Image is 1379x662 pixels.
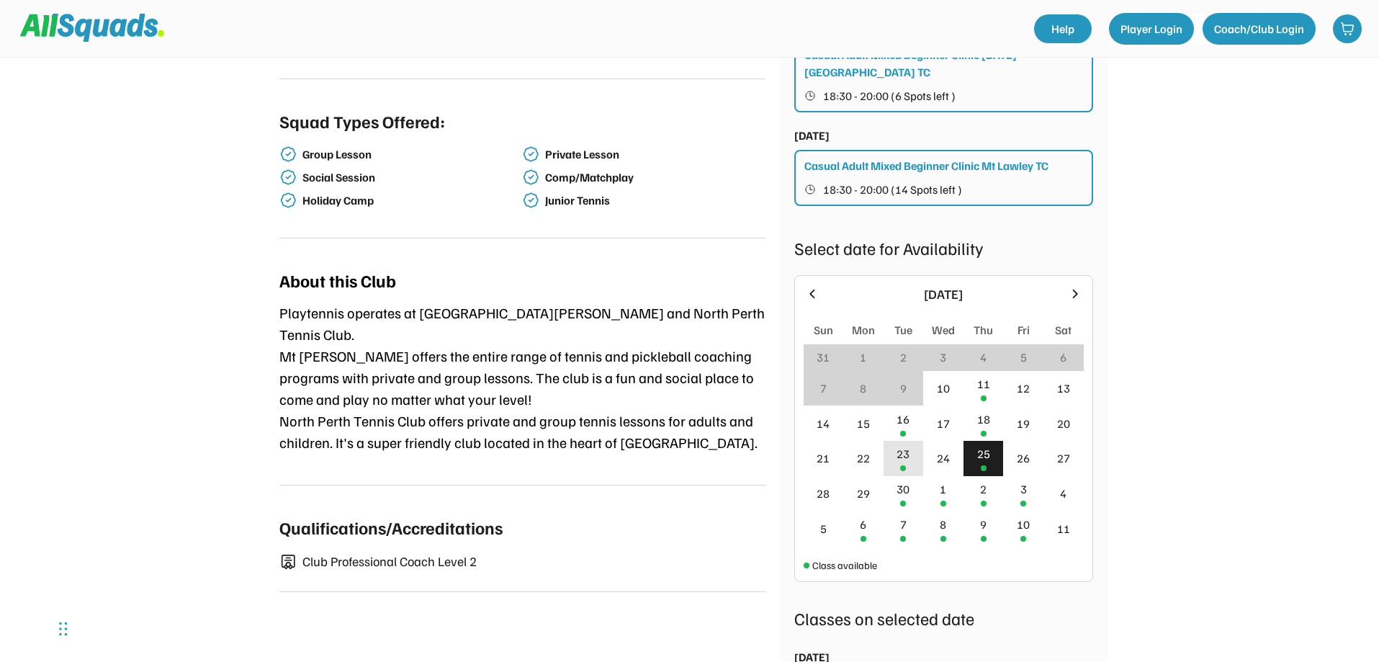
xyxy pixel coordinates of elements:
a: Help [1034,14,1092,43]
div: Tue [894,321,912,339]
div: 3 [940,349,946,366]
div: 18 [977,411,990,428]
div: 25 [977,445,990,462]
div: 28 [817,485,830,502]
div: Sat [1055,321,1072,339]
div: 20 [1057,415,1070,432]
div: 30 [897,480,909,498]
img: check-verified-01.svg [522,169,539,186]
div: 4 [980,349,987,366]
img: certificate-01.svg [279,554,297,571]
div: 16 [897,411,909,428]
div: 7 [820,380,827,397]
div: [DATE] [828,285,1059,304]
div: 26 [1017,449,1030,467]
div: 11 [1057,520,1070,537]
div: Sun [814,321,833,339]
div: 21 [817,449,830,467]
img: check-verified-01.svg [279,169,297,186]
div: 12 [1017,380,1030,397]
div: 23 [897,445,909,462]
div: 8 [860,380,866,397]
img: check-verified-01.svg [522,146,539,163]
div: 3 [1020,480,1027,498]
button: 18:30 - 20:00 (6 Spots left ) [804,86,1084,105]
div: Classes on selected date [794,605,1093,631]
div: Playtennis operates at [GEOGRAPHIC_DATA][PERSON_NAME] and North Perth Tennis Club. Mt [PERSON_NAM... [279,302,765,453]
div: Thu [974,321,993,339]
div: 29 [857,485,870,502]
img: Squad%20Logo.svg [20,14,164,41]
div: Social Session [302,171,520,184]
div: 1 [860,349,866,366]
div: Casual Adult Mixed Beginner Clinic Mt Lawley TC [804,157,1048,174]
div: Holiday Camp [302,194,520,207]
div: 10 [1017,516,1030,533]
button: 18:30 - 20:00 (14 Spots left ) [804,180,1084,199]
div: Casual Adult Mixed Beginner Clinic [DATE] [GEOGRAPHIC_DATA] TC [804,46,1084,81]
div: 5 [1020,349,1027,366]
img: check-verified-01.svg [279,146,297,163]
button: Player Login [1109,13,1194,45]
div: About this Club [279,267,396,293]
div: Squad Types Offered: [279,108,445,134]
div: Mon [852,321,875,339]
div: 6 [1060,349,1066,366]
img: check-verified-01.svg [279,192,297,209]
div: 13 [1057,380,1070,397]
div: 2 [900,349,907,366]
div: 17 [937,415,950,432]
div: 10 [937,380,950,397]
div: 5 [820,520,827,537]
div: Junior Tennis [545,194,763,207]
div: 11 [977,375,990,393]
button: Coach/Club Login [1203,13,1316,45]
div: Select date for Availability [794,235,1093,261]
div: 19 [1017,415,1030,432]
div: Comp/Matchplay [545,171,763,184]
div: 8 [940,516,946,533]
div: Class available [812,558,877,573]
div: [DATE] [794,127,830,144]
div: 7 [900,516,907,533]
div: Wed [932,321,955,339]
div: Fri [1018,321,1030,339]
span: 18:30 - 20:00 (14 Spots left ) [823,184,962,195]
div: 24 [937,449,950,467]
div: 27 [1057,449,1070,467]
div: Group Lesson [302,148,520,161]
span: 18:30 - 20:00 (6 Spots left ) [823,90,956,102]
div: 22 [857,449,870,467]
div: Qualifications/Accreditations [279,514,503,540]
div: 9 [900,380,907,397]
div: Club Professional Coach Level 2 [302,552,765,571]
div: 31 [817,349,830,366]
img: shopping-cart-01%20%281%29.svg [1340,22,1355,36]
div: 1 [940,480,946,498]
div: 2 [980,480,987,498]
div: 9 [980,516,987,533]
div: 4 [1060,485,1066,502]
div: Private Lesson [545,148,763,161]
div: 14 [817,415,830,432]
div: 15 [857,415,870,432]
img: check-verified-01.svg [522,192,539,209]
div: 6 [860,516,866,533]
